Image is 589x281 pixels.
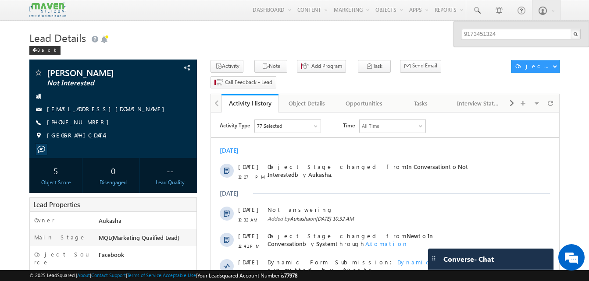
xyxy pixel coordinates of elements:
[221,94,278,112] a: Activity History
[27,93,47,101] span: [DATE]
[27,238,47,246] span: [DATE]
[29,46,61,55] div: Back
[297,60,346,73] button: Add Program
[27,172,47,180] span: [DATE]
[127,272,161,278] a: Terms of Service
[400,98,442,109] div: Tasks
[9,34,37,42] div: [DATE]
[75,190,112,196] span: [DATE] 12:04 PM
[146,179,194,186] div: Lead Quality
[27,264,47,272] span: [DATE]
[132,7,144,20] span: Time
[196,119,207,127] span: New
[430,255,437,262] img: carter-drag
[27,215,54,223] span: 12:41 PM
[280,190,300,196] span: Aukasha
[211,76,276,89] button: Call Feedback - Lead
[254,60,287,73] button: Note
[457,98,499,109] div: Interview Status
[197,272,297,279] span: Your Leadsquared Account Number is
[99,217,121,224] span: Aukasha
[358,60,391,73] button: Task
[27,130,54,137] span: 12:41 PM
[77,272,90,278] a: About
[57,238,255,253] span: Guddi([EMAIL_ADDRESS][DOMAIN_NAME])
[105,103,143,109] span: [DATE] 10:32 AM
[105,127,125,135] span: System
[27,50,47,58] span: [DATE]
[29,271,297,280] span: © 2025 LeadSquared | | | | |
[34,250,90,266] label: Object Source
[343,98,385,109] div: Opportunities
[393,94,450,112] a: Tasks
[57,189,112,197] span: Due on:
[278,94,336,112] a: Object Details
[225,78,272,86] span: Call Feedback - Lead
[27,60,54,68] span: 12:27 PM
[151,10,168,18] div: All Time
[34,233,86,241] label: Main Stage
[57,264,221,271] span: Sent email with subject
[462,29,581,39] input: Search Objects
[196,50,238,58] span: In Conversation
[121,189,193,197] span: Completed on:
[57,93,311,101] span: Not answering
[511,60,560,73] button: Object Actions
[201,189,238,197] span: Owner:
[47,105,169,112] a: [EMAIL_ADDRESS][DOMAIN_NAME]
[211,60,243,73] button: Activity
[46,46,147,57] div: Chat with us now
[286,98,328,109] div: Object Details
[246,246,262,253] span: Guddi
[114,246,233,253] span: Aukasha([EMAIL_ADDRESS][DOMAIN_NAME])
[33,200,80,209] span: Lead Properties
[450,94,507,112] a: Interview Status
[57,146,311,162] span: Dynamic Form Submission: was submitted by Aukasha
[77,264,120,271] span: Automation
[29,31,86,45] span: Lead Details
[57,238,264,253] span: Object Owner changed from to by .
[284,272,297,279] span: 77978
[57,205,184,212] span: Had a Phone Conversation
[155,190,193,196] span: [DATE] 12:41 PM
[246,189,300,197] span: Completed By:
[96,250,196,263] div: Facebook
[79,222,99,229] span: Aukasha
[27,119,47,127] span: [DATE]
[311,62,342,70] span: Add Program
[27,205,47,213] span: [DATE]
[96,233,196,246] div: MQL(Marketing Quaified Lead)
[57,50,257,66] span: Not Interested
[57,119,222,135] span: In Conversation
[44,7,110,20] div: Sales Activity,Program,Email Bounced,Email Link Clicked,Email Marked Spam & 72 more..
[89,179,137,186] div: Disengaged
[34,216,55,224] label: Owner
[57,180,311,188] span: Lead Follow Up: [PERSON_NAME]
[326,209,335,219] span: +5
[89,162,137,179] div: 0
[32,179,80,186] div: Object Score
[57,222,311,230] span: Added by on
[47,79,150,88] span: Not Interested
[400,60,441,73] button: Send Email
[515,62,553,70] div: Object Actions
[32,162,80,179] div: 5
[144,4,165,25] div: Minimize live chat window
[336,94,393,112] a: Opportunities
[57,102,311,110] span: Added by on
[228,99,272,107] div: Activity History
[29,46,65,53] a: Back
[27,103,54,111] span: 10:32 AM
[57,205,261,220] span: BE ece final year/ESD/not sure
[27,156,54,164] span: 12:41 PM
[57,50,257,66] span: Object Stage changed from to by .
[27,146,47,154] span: [DATE]
[47,68,150,77] span: [PERSON_NAME]
[79,103,99,109] span: Aukasha
[9,7,39,20] span: Activity Type
[163,272,196,278] a: Acceptable Use
[97,58,120,66] span: Aukasha
[15,46,37,57] img: d_60004797649_company_0_60004797649
[47,118,113,127] span: [PHONE_NUMBER]
[57,172,311,180] span: Lead Follow Up: [PERSON_NAME]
